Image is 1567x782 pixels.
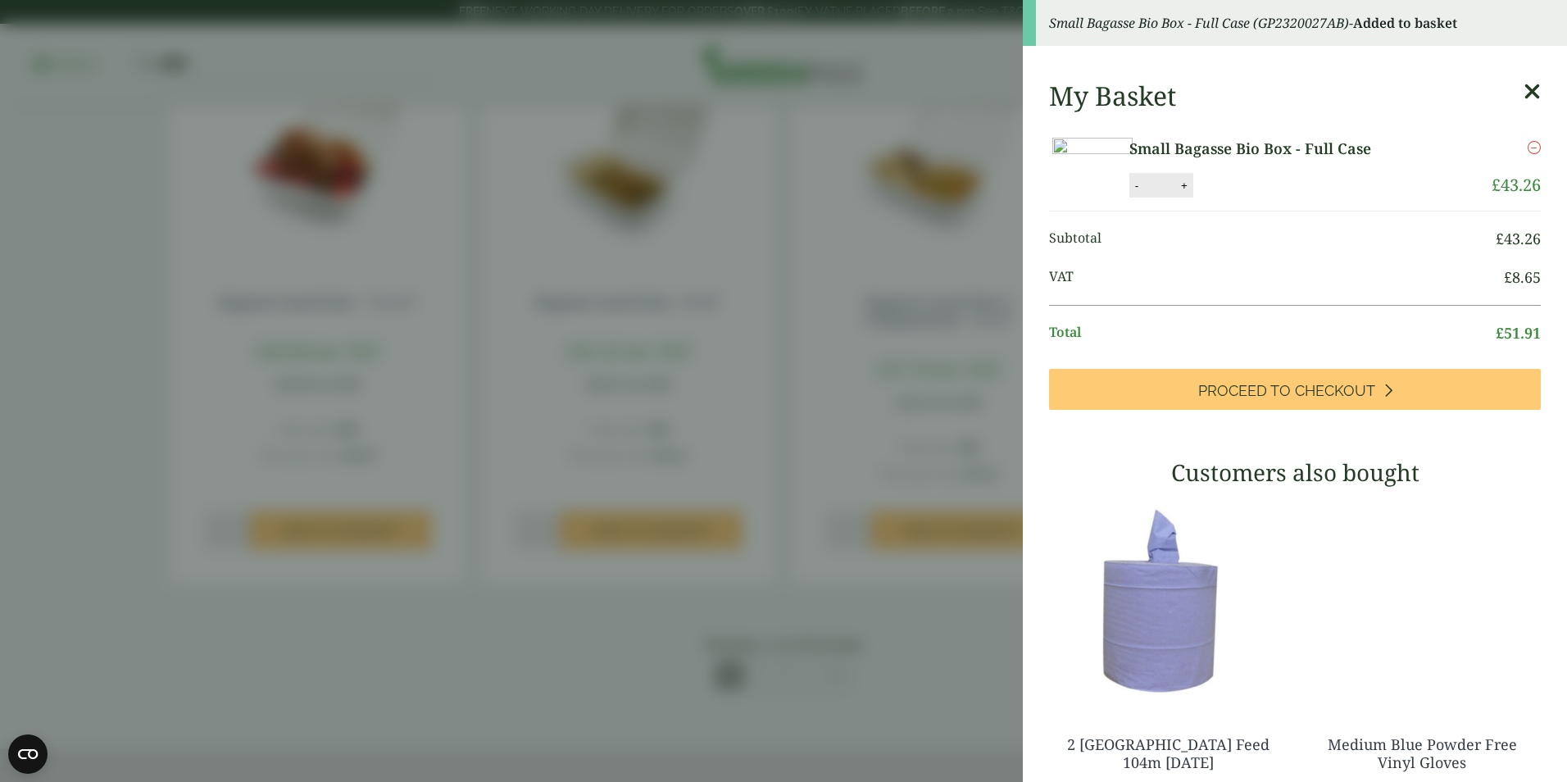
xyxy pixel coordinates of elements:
[1049,266,1504,289] span: VAT
[1049,369,1541,410] a: Proceed to Checkout
[1049,80,1176,111] h2: My Basket
[1067,734,1269,772] a: 2 [GEOGRAPHIC_DATA] Feed 104m [DATE]
[1496,323,1504,343] span: £
[8,734,48,774] button: Open CMP widget
[1049,498,1287,703] img: 3630017-2-Ply-Blue-Centre-Feed-104m
[1049,322,1496,344] span: Total
[1492,174,1501,196] span: £
[1496,229,1504,248] span: £
[1049,14,1349,32] em: Small Bagasse Bio Box - Full Case (GP2320027AB)
[1496,229,1541,248] bdi: 43.26
[1049,459,1541,487] h3: Customers also bought
[1130,179,1143,193] button: -
[1353,14,1457,32] strong: Added to basket
[1049,228,1496,250] span: Subtotal
[1504,267,1541,287] bdi: 8.65
[1328,734,1517,772] a: Medium Blue Powder Free Vinyl Gloves
[1129,138,1432,160] a: Small Bagasse Bio Box - Full Case
[1504,267,1512,287] span: £
[1528,138,1541,157] a: Remove this item
[1176,179,1192,193] button: +
[1492,174,1541,196] bdi: 43.26
[1496,323,1541,343] bdi: 51.91
[1198,382,1375,400] span: Proceed to Checkout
